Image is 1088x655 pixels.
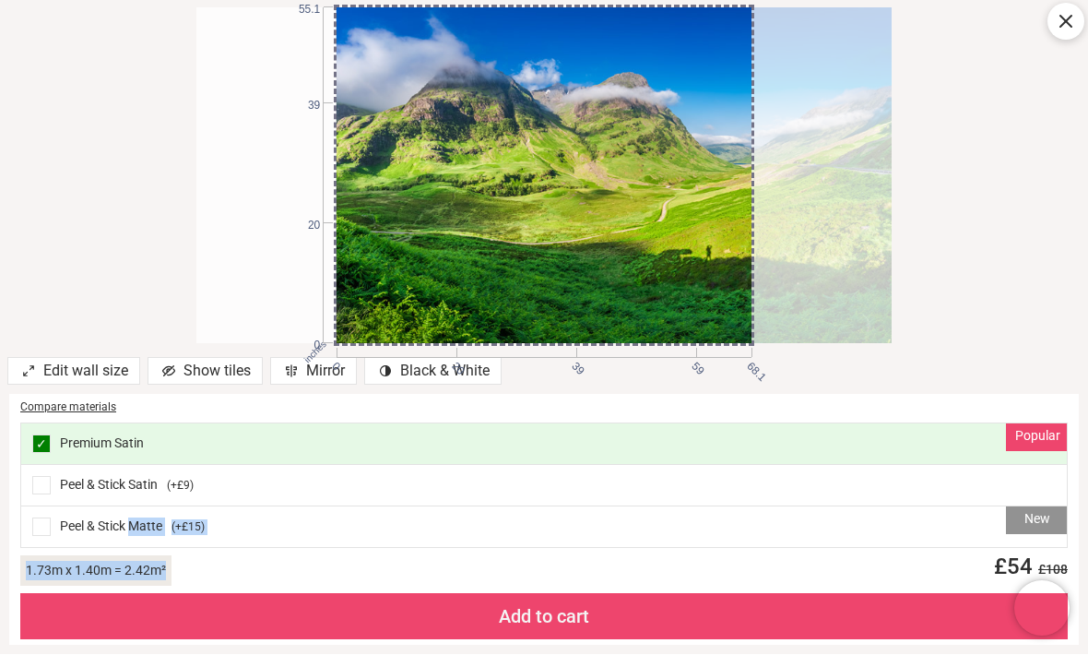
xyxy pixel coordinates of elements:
span: 20 [448,360,460,372]
div: Edit wall size [7,358,140,386]
iframe: Brevo live chat [1014,581,1070,637]
div: Peel & Stick Satin [21,466,1067,507]
div: 1.73 m x 1.40 m = 2.42 m² [20,556,171,587]
div: Black & White [364,358,502,386]
span: 55.1 [285,3,320,18]
span: ( +£15 ) [171,520,205,536]
div: Peel & Stick Matte [21,507,1067,548]
div: Show tiles [148,358,263,386]
div: New [1006,507,1067,535]
div: Mirror [270,358,357,386]
div: Popular [1006,424,1067,452]
span: £ 54 [983,554,1068,580]
div: Compare materials [20,400,1068,416]
span: 39 [568,360,580,372]
div: Premium Satin [21,424,1067,466]
span: 59 [688,360,700,372]
div: Add to cart [20,594,1068,640]
span: 39 [285,99,320,114]
span: 0 [328,360,340,372]
span: ✓ [36,438,47,451]
span: ( +£9 ) [167,479,194,494]
span: 68.1 [743,360,755,372]
span: £ 108 [1033,563,1068,578]
span: 20 [285,219,320,234]
span: 0 [285,339,320,354]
